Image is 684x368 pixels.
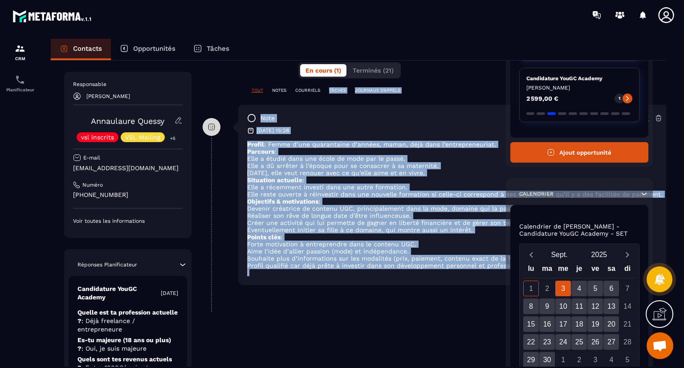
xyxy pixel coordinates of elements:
[305,67,341,74] span: En cours (1)
[207,45,229,53] p: Tâches
[603,298,619,314] div: 13
[555,281,571,296] div: 3
[2,68,38,99] a: schedulerschedulerPlanificateur
[603,352,619,368] div: 4
[619,262,635,278] div: di
[619,95,620,102] p: 1
[82,181,103,188] p: Numéro
[539,352,555,368] div: 30
[587,298,603,314] div: 12
[603,334,619,350] div: 27
[571,281,587,296] div: 4
[523,316,539,332] div: 15
[587,316,603,332] div: 19
[523,281,636,368] div: Calendar days
[571,316,587,332] div: 18
[329,87,346,94] p: TÂCHES
[347,64,399,77] button: Terminés (21)
[81,134,114,140] p: vsl inscrits
[555,262,571,278] div: me
[73,81,183,88] p: Responsable
[519,223,640,237] p: Calendrier de [PERSON_NAME] - Candidature YouGC Academy - SET
[12,8,93,24] img: logo
[247,162,663,169] li: Elle a dû arrêter à l’époque pour se consacrer à sa maternité.
[2,87,38,92] p: Planificateur
[247,255,663,262] li: Souhaite plus d’informations sur les modalités (prix, paiement, contenu exact de la formation).
[619,281,635,296] div: 7
[523,262,539,278] div: lu
[167,134,179,143] p: +5
[247,191,663,198] li: Elle reste ouverte à réinvestir dans une nouvelle formation si celle-ci correspond à ses objectif...
[77,336,178,353] p: Es-tu majeure (18 ans ou plus) ?
[15,43,25,54] img: formation
[555,298,571,314] div: 10
[81,345,147,352] span: : Oui, je suis majeure
[247,176,302,184] strong: Situation actuelle
[51,39,111,60] a: Contacts
[555,352,571,368] div: 1
[247,198,663,205] li: :
[523,334,539,350] div: 22
[523,281,539,296] div: 1
[300,64,346,77] button: En cours (1)
[247,141,264,148] strong: Profil
[83,154,100,161] p: E-mail
[247,248,663,255] li: Aime l’idée d’allier passion (mode) et indépendance.
[73,217,183,225] p: Voir toutes les informations
[510,142,649,163] button: Ajout opportunité
[15,74,25,85] img: scheduler
[247,155,663,162] li: Elle a étudié dans une école de mode par le passé.
[247,241,663,248] li: Forte motivation à entreprendre dans le contenu UGC.
[247,169,663,176] li: [DATE], elle veut renouer avec ce qu’elle aime et en vivre.
[73,164,183,172] p: [EMAIL_ADDRESS][DOMAIN_NAME]
[587,281,603,296] div: 5
[86,93,130,99] p: [PERSON_NAME]
[571,352,587,368] div: 2
[247,184,663,191] li: Elle a récemment investi dans une autre formation.
[539,298,555,314] div: 9
[247,148,663,155] li: :
[77,261,137,268] p: Réponses Planificateur
[161,290,178,297] p: [DATE]
[77,317,135,333] span: : Déjà freelance / entrepreneure
[603,316,619,332] div: 20
[571,298,587,314] div: 11
[603,262,619,278] div: sa
[619,334,635,350] div: 28
[540,247,579,262] button: Open months overlay
[619,298,635,314] div: 14
[603,281,619,296] div: 6
[539,262,555,278] div: ma
[77,308,178,334] p: Quelle est ta profession actuelle ?
[523,298,539,314] div: 8
[587,262,603,278] div: ve
[526,95,558,102] p: 2 599,00 €
[526,84,633,91] p: [PERSON_NAME]
[526,75,633,82] p: Candidature YouGC Academy
[539,316,555,332] div: 16
[247,262,663,269] li: Profil qualifié car déjà prête à investir dans son développement personnel et professionnel.
[111,39,184,60] a: Opportunités
[125,134,160,140] p: VSL Mailing
[2,56,38,61] p: CRM
[523,249,540,261] button: Previous month
[539,334,555,350] div: 23
[619,249,635,261] button: Next month
[519,190,554,197] p: Calendrier
[256,127,289,134] p: [DATE] 15:28
[184,39,238,60] a: Tâches
[571,262,587,278] div: je
[73,191,183,199] p: [PHONE_NUMBER]
[91,116,164,126] a: Annaulaure Quessy
[353,67,394,74] span: Terminés (21)
[619,352,635,368] div: 5
[2,37,38,68] a: formationformationCRM
[247,205,663,212] li: Devenir créatrice de contenu UGC, principalement dans la mode, domaine qui la passionne.
[247,198,318,205] strong: Objectifs & motivations
[247,219,663,226] li: Créer une activité qui lui permette de gagner en liberté financière et de gérer son temps comme e...
[272,87,286,94] p: NOTES
[587,352,603,368] div: 3
[523,352,539,368] div: 29
[555,316,571,332] div: 17
[247,212,663,219] li: Réaliser son rêve de longue date d’être influenceuse.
